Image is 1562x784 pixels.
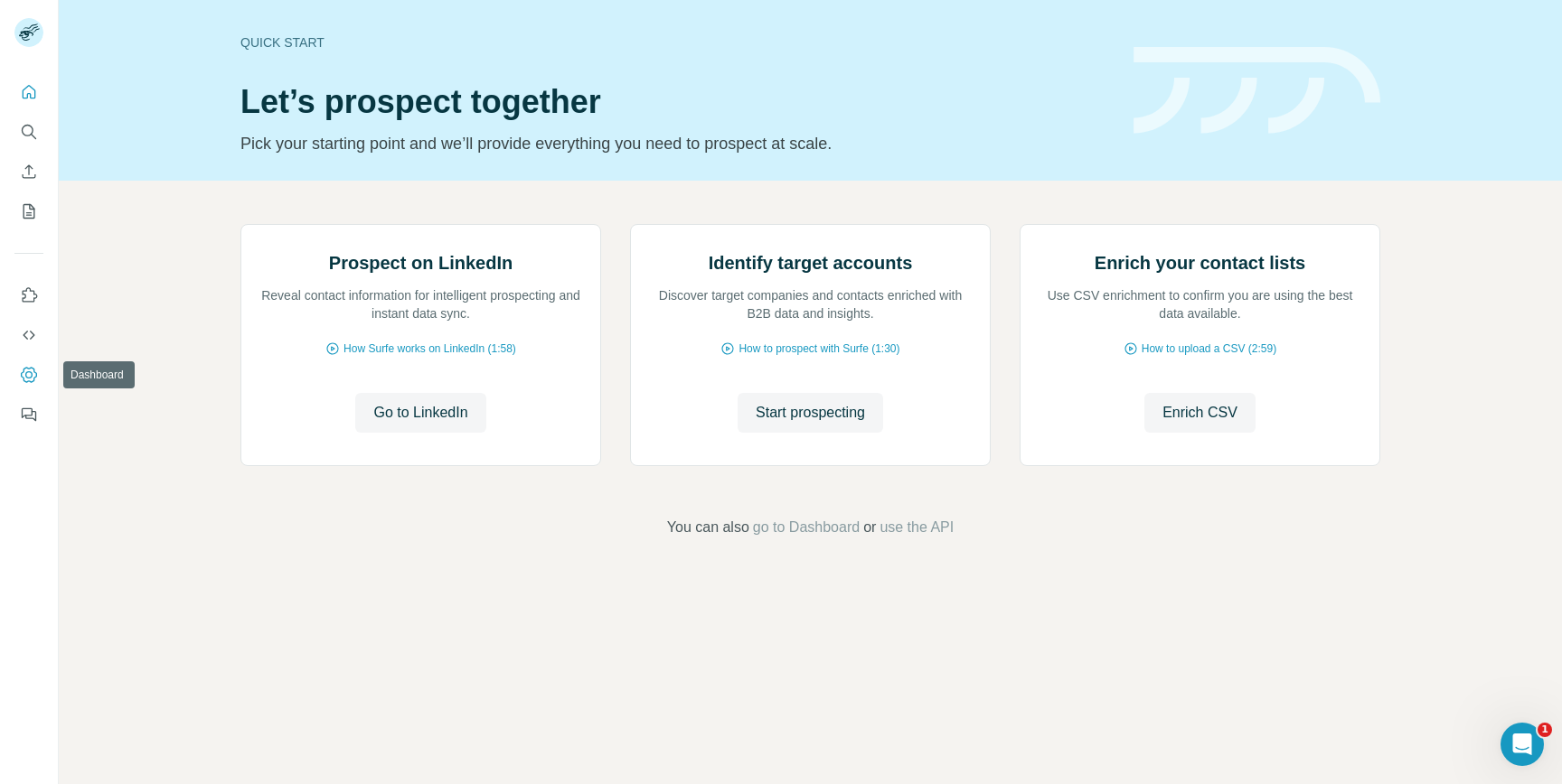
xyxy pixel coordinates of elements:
span: Enrich CSV [1162,402,1237,424]
iframe: Intercom live chat [1501,723,1544,766]
p: Use CSV enrichment to confirm you are using the best data available. [1039,286,1361,322]
button: Quick start [14,76,43,108]
button: go to Dashboard [753,517,860,538]
h2: Identify target accounts [709,250,913,275]
button: Use Surfe on LinkedIn [14,279,43,312]
p: Discover target companies and contacts enriched with B2B data and insights. [649,286,972,322]
button: Enrich CSV [1144,393,1256,433]
h2: Prospect on LinkedIn [329,250,513,275]
span: 1 [1538,723,1552,737]
button: use the API [880,517,954,538]
span: Start prospecting [756,402,865,424]
div: Quick start [240,33,1112,51]
span: or [863,517,876,538]
h2: Enrich your contact lists [1095,250,1305,275]
button: Search [14,116,43,148]
button: Enrich CSV [14,155,43,188]
p: Pick your starting point and we’ll provide everything you need to prospect at scale. [240,131,1112,156]
h1: Let’s prospect together [240,84,1112,120]
span: How to upload a CSV (2:59) [1142,341,1276,357]
button: Dashboard [14,359,43,391]
span: How to prospect with Surfe (1:30) [739,341,899,357]
span: You can also [667,517,749,538]
button: Feedback [14,398,43,431]
button: Start prospecting [738,393,883,433]
button: Go to LinkedIn [355,393,485,433]
img: banner [1134,47,1380,135]
button: Use Surfe API [14,319,43,351]
span: How Surfe works on LinkedIn (1:58) [343,341,516,357]
span: Go to LinkedIn [373,402,467,424]
p: Reveal contact information for intelligent prospecting and instant data sync. [259,286,582,322]
button: My lists [14,195,43,228]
